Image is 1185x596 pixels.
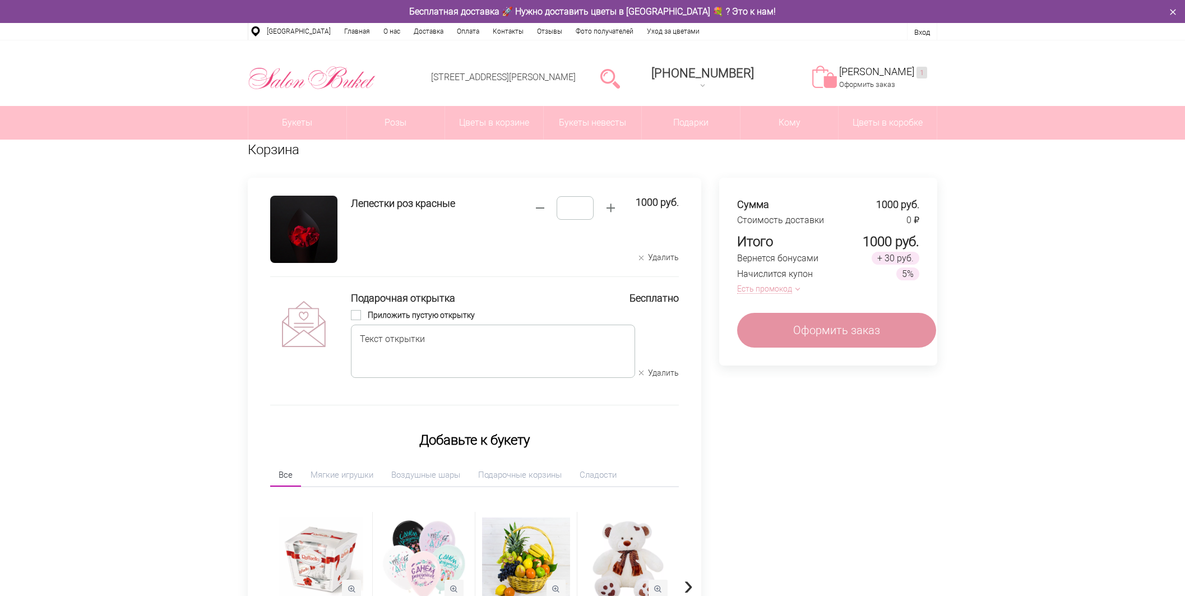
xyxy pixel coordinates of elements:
[737,252,818,265] div: Вернется бонусами
[486,23,530,40] a: Контакты
[544,106,642,140] a: Букеты невесты
[839,66,927,78] a: [PERSON_NAME]1
[740,106,839,140] span: Кому
[383,464,469,487] a: Воздушные шары
[793,322,880,339] span: Оформить заказ
[916,67,927,78] ins: 1
[896,267,919,280] span: 5%
[640,23,706,40] a: Уход за цветами
[839,106,937,140] a: Цветы в коробке
[863,234,919,250] span: 1000 руб.
[737,267,813,281] div: Начислится купон
[642,106,740,140] a: Подарки
[302,464,382,487] a: Мягкие игрушки
[737,313,936,348] a: Оформить заказ
[639,252,679,263] button: Удалить
[914,28,930,36] a: Вход
[377,23,407,40] a: О нас
[337,23,377,40] a: Главная
[270,430,679,450] h2: Добавьте к букету
[876,198,919,210] span: 1000 руб.
[737,214,824,227] div: Стоимость доставки
[737,198,769,211] div: Сумма
[347,106,445,140] a: Розы
[407,23,450,40] a: Доставка
[260,23,337,40] a: [GEOGRAPHIC_DATA]
[571,464,625,487] a: Сладости
[527,196,552,220] button: Нажмите, чтобы уменьшить. Минимальное значение - 0
[445,106,543,140] a: Цветы в корзине
[368,311,475,320] span: Приложить пустую открытку
[248,106,346,140] a: Букеты
[450,23,486,40] a: Оплата
[351,196,527,211] h4: Лепестки роз красные
[270,464,301,487] a: Все
[248,140,937,160] h1: Корзина
[636,196,679,209] span: 1000 руб.
[239,6,946,17] div: Бесплатная доставка 🚀 Нужно доставить цветы в [GEOGRAPHIC_DATA] 💐 ? Это к нам!
[598,196,623,220] button: Нажмите, чтобы увеличить. Максимальное значение - 500
[645,62,761,94] a: [PHONE_NUMBER]
[431,72,576,82] a: [STREET_ADDRESS][PERSON_NAME]
[351,196,527,215] a: Лепестки роз красные
[737,283,795,295] button: Есть промокод
[839,80,895,89] a: Оформить заказ
[530,23,569,40] a: Отзывы
[639,368,679,378] button: Удалить
[872,252,919,265] span: + 30 руб.
[470,464,570,487] a: Подарочные корзины
[569,23,640,40] a: Фото получателей
[351,290,616,306] div: Подарочная открытка
[270,196,337,263] img: Лепестки роз красные
[629,290,679,306] div: Бесплатно
[651,66,754,80] span: [PHONE_NUMBER]
[737,234,773,250] div: Итого
[248,63,376,93] img: Цветы Нижний Новгород
[906,215,919,225] span: 0 ₽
